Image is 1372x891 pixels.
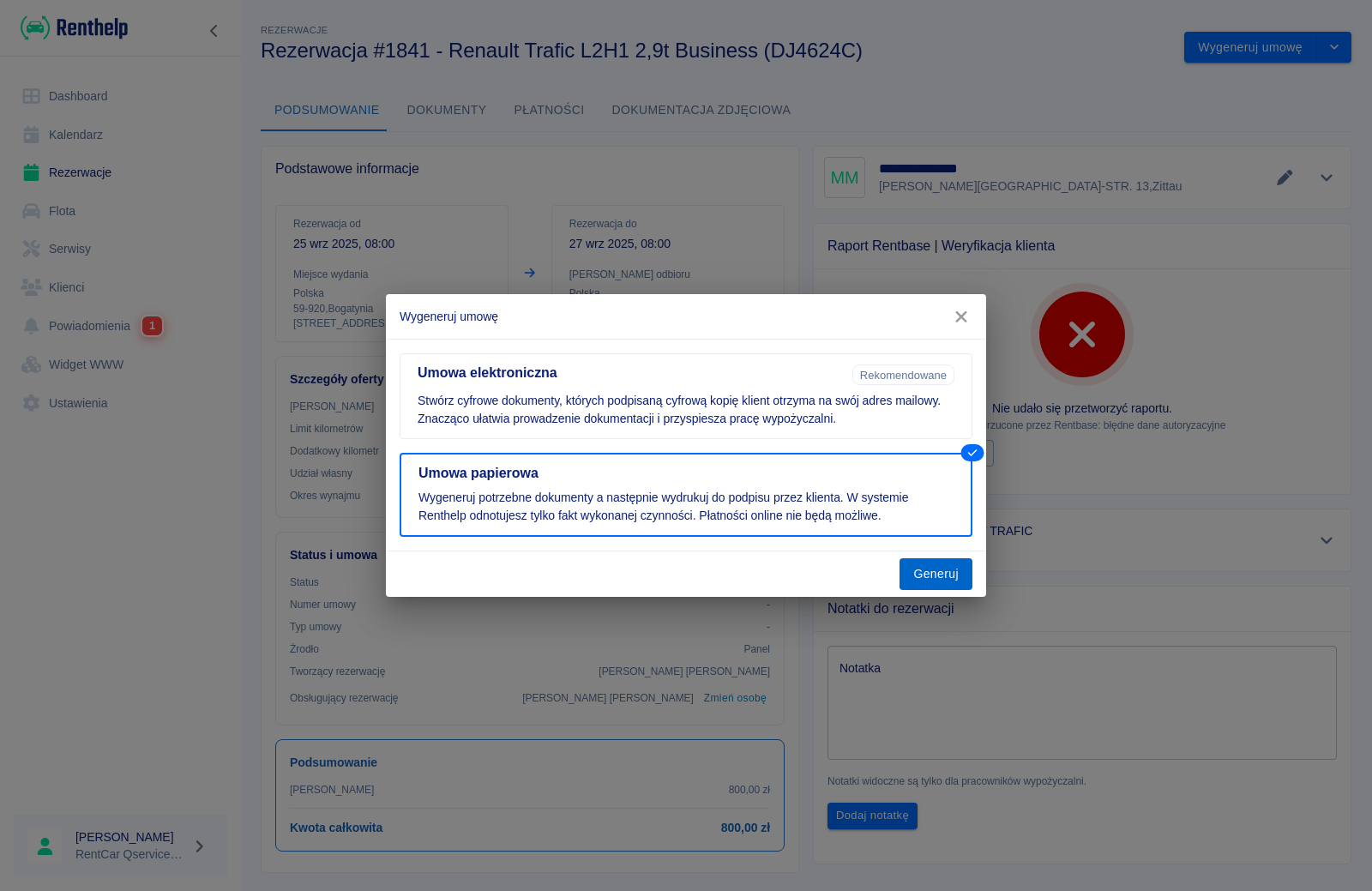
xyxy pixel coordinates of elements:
[386,294,986,339] h2: Wygeneruj umowę
[418,489,954,525] p: Wygeneruj potrzebne dokumenty a następnie wydrukuj do podpisu przez klienta. W systemie Renthelp ...
[853,369,954,382] span: Rekomendowane
[418,465,954,482] h5: Umowa papierowa
[418,364,845,382] h5: Umowa elektroniczna
[900,558,972,590] button: Generuj
[400,453,972,537] button: Umowa papierowaWygeneruj potrzebne dokumenty a następnie wydrukuj do podpisu przez klienta. W sys...
[418,392,954,428] p: Stwórz cyfrowe dokumenty, których podpisaną cyfrową kopię klient otrzyma na swój adres mailowy. Z...
[400,353,972,439] button: Umowa elektronicznaRekomendowaneStwórz cyfrowe dokumenty, których podpisaną cyfrową kopię klient ...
